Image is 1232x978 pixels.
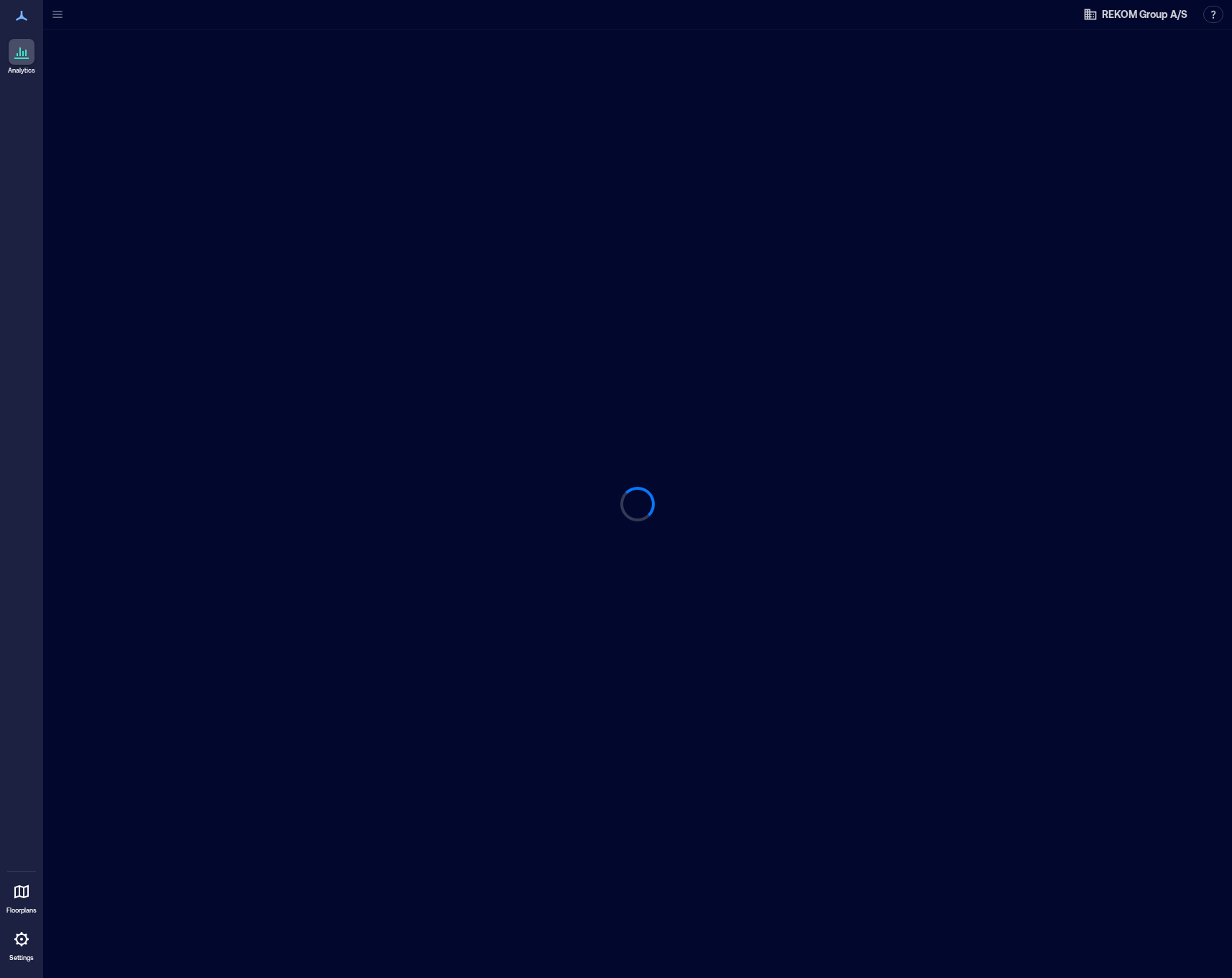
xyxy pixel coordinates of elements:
[4,35,40,79] a: Analytics
[8,66,35,75] p: Analytics
[1102,7,1187,22] span: REKOM Group A/S
[9,954,34,962] p: Settings
[2,874,41,919] a: Floorplans
[4,922,39,966] a: Settings
[1079,3,1192,26] button: REKOM Group A/S
[6,906,37,915] p: Floorplans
